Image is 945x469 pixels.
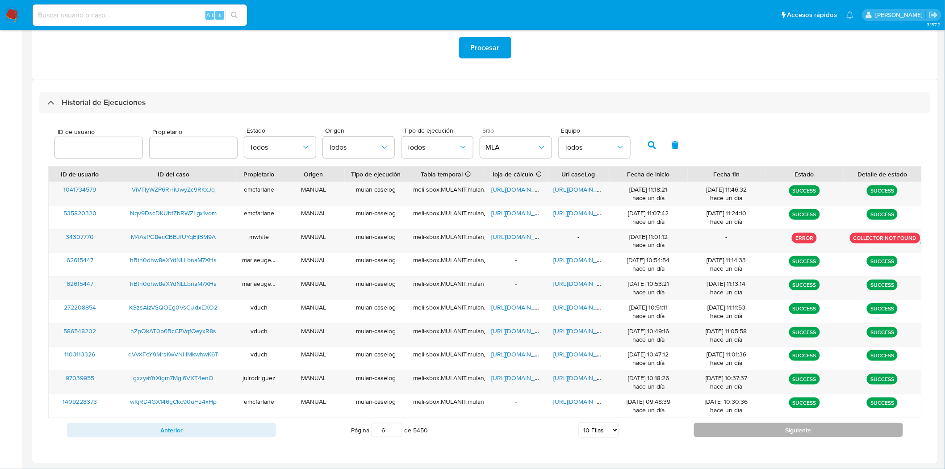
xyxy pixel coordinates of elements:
[846,11,854,19] a: Notificaciones
[206,11,213,19] span: Alt
[875,11,926,19] p: sandra.chabay@mercadolibre.com
[218,11,221,19] span: s
[225,9,243,21] button: search-icon
[787,10,837,20] span: Accesos rápidos
[33,9,247,21] input: Buscar usuario o caso...
[927,21,941,28] span: 3.157.2
[929,10,938,20] a: Salir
